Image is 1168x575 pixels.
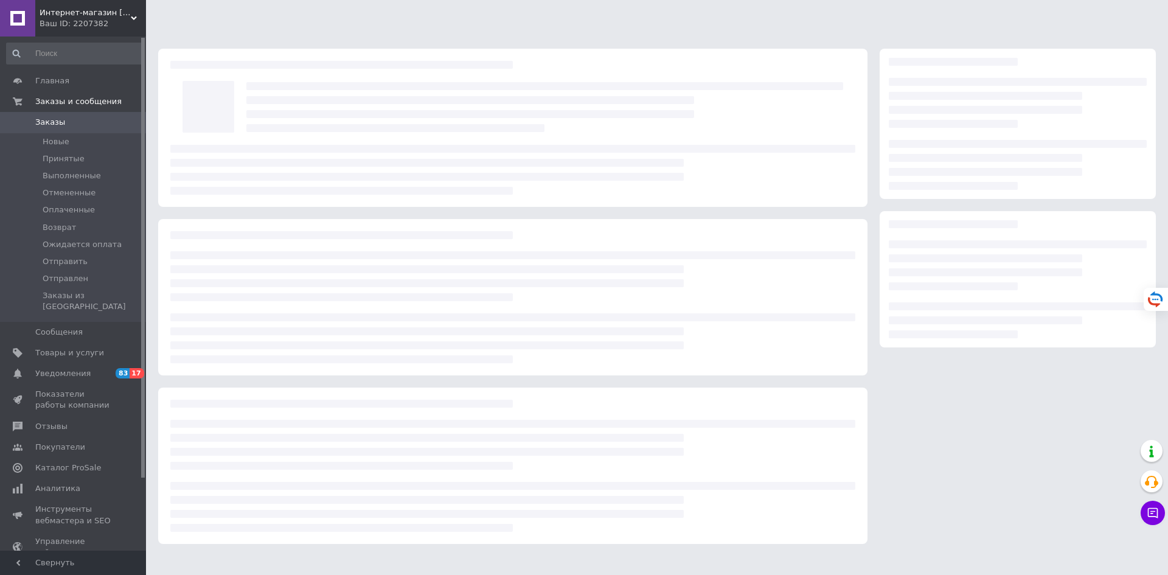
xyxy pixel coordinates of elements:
[43,222,76,233] span: Возврат
[43,204,95,215] span: Оплаченные
[130,368,144,378] span: 17
[35,504,113,526] span: Инструменты вебмастера и SEO
[35,483,80,494] span: Аналитика
[43,153,85,164] span: Принятые
[35,421,68,432] span: Отзывы
[35,327,83,338] span: Сообщения
[43,273,88,284] span: Отправлен
[35,347,104,358] span: Товары и услуги
[43,256,88,267] span: Отправить
[35,462,101,473] span: Каталог ProSale
[43,290,142,312] span: Заказы из [GEOGRAPHIC_DATA]
[1141,501,1165,525] button: Чат с покупателем
[40,7,131,18] span: Интернет-магазин ПОЛЬ
[35,117,65,128] span: Заказы
[35,442,85,453] span: Покупатели
[40,18,146,29] div: Ваш ID: 2207382
[43,136,69,147] span: Новые
[35,75,69,86] span: Главная
[35,368,91,379] span: Уведомления
[35,96,122,107] span: Заказы и сообщения
[6,43,144,64] input: Поиск
[35,536,113,558] span: Управление сайтом
[116,368,130,378] span: 83
[35,389,113,411] span: Показатели работы компании
[43,187,96,198] span: Отмененные
[43,170,101,181] span: Выполненные
[43,239,122,250] span: Ожидается оплата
